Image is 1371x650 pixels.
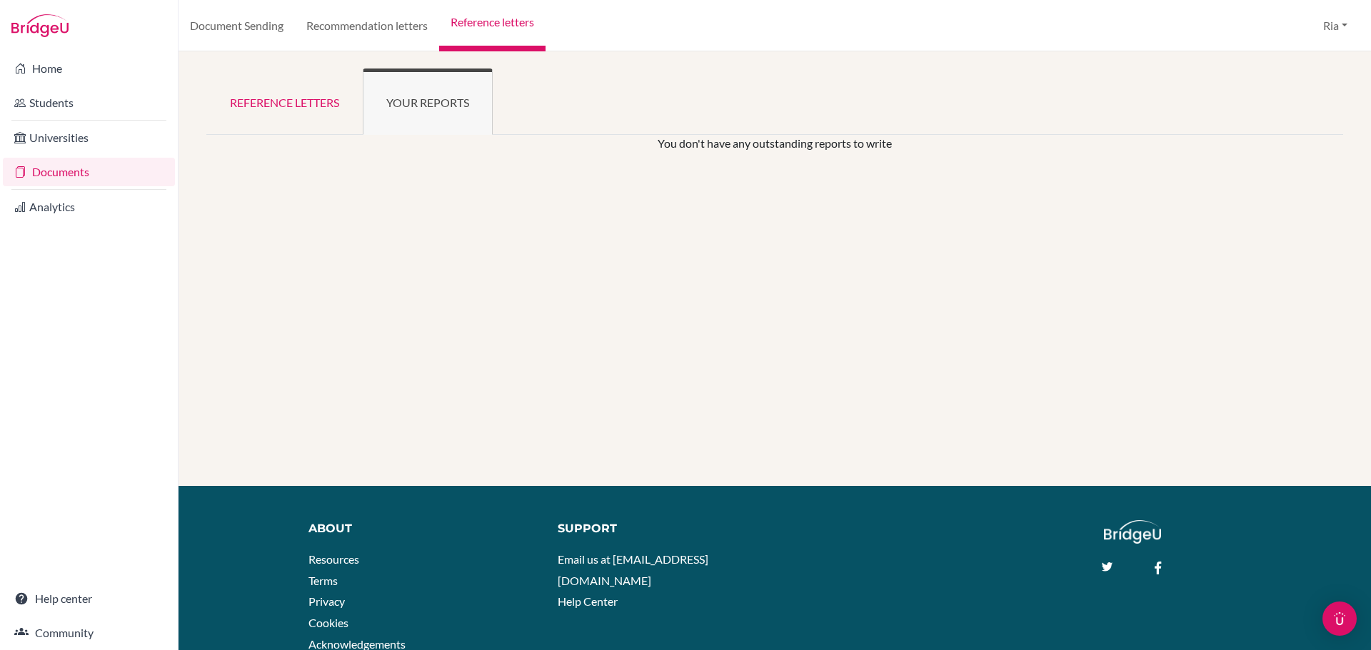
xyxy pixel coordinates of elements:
a: Community [3,619,175,647]
div: Support [558,520,759,537]
img: logo_white@2x-f4f0deed5e89b7ecb1c2cc34c3e3d731f90f0f143d5ea2071677605dd97b5244.png [1104,520,1162,544]
a: Home [3,54,175,83]
a: Help center [3,584,175,613]
div: Open Intercom Messenger [1322,601,1357,636]
a: Analytics [3,193,175,221]
a: Students [3,88,175,117]
a: Resources [308,552,359,566]
a: Reference letters [206,68,363,135]
a: Terms [308,574,338,587]
a: Email us at [EMAIL_ADDRESS][DOMAIN_NAME] [558,552,708,587]
a: Privacy [308,594,345,608]
a: Universities [3,123,175,152]
button: Ria [1317,12,1354,39]
a: Help Center [558,594,618,608]
a: Your reports [363,68,493,135]
p: You don't have any outstanding reports to write [303,135,1247,152]
img: Bridge-U [11,14,69,37]
a: Cookies [308,616,348,629]
a: Documents [3,158,175,186]
div: About [308,520,526,537]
